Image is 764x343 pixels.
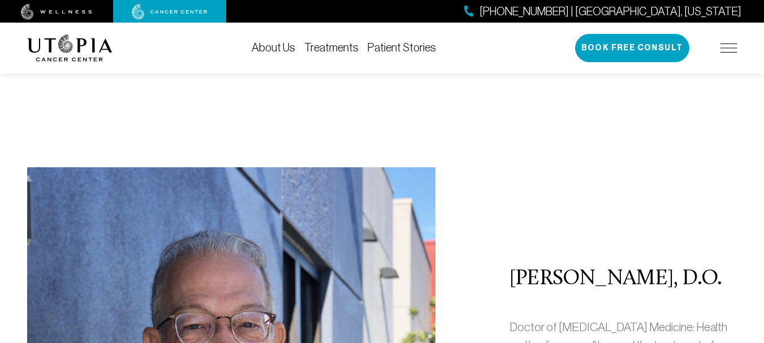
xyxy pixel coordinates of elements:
img: logo [27,34,113,62]
a: [PHONE_NUMBER] | [GEOGRAPHIC_DATA], [US_STATE] [464,3,741,20]
a: Patient Stories [368,41,436,54]
span: [PHONE_NUMBER] | [GEOGRAPHIC_DATA], [US_STATE] [480,3,741,20]
button: Book Free Consult [575,34,689,62]
iframe: To enrich screen reader interactions, please activate Accessibility in Grammarly extension settings [549,51,764,343]
a: Treatments [304,41,359,54]
h2: [PERSON_NAME], D.O. [510,267,737,291]
img: cancer center [132,4,208,20]
a: About Us [252,41,295,54]
img: icon-hamburger [720,44,737,53]
img: wellness [21,4,92,20]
